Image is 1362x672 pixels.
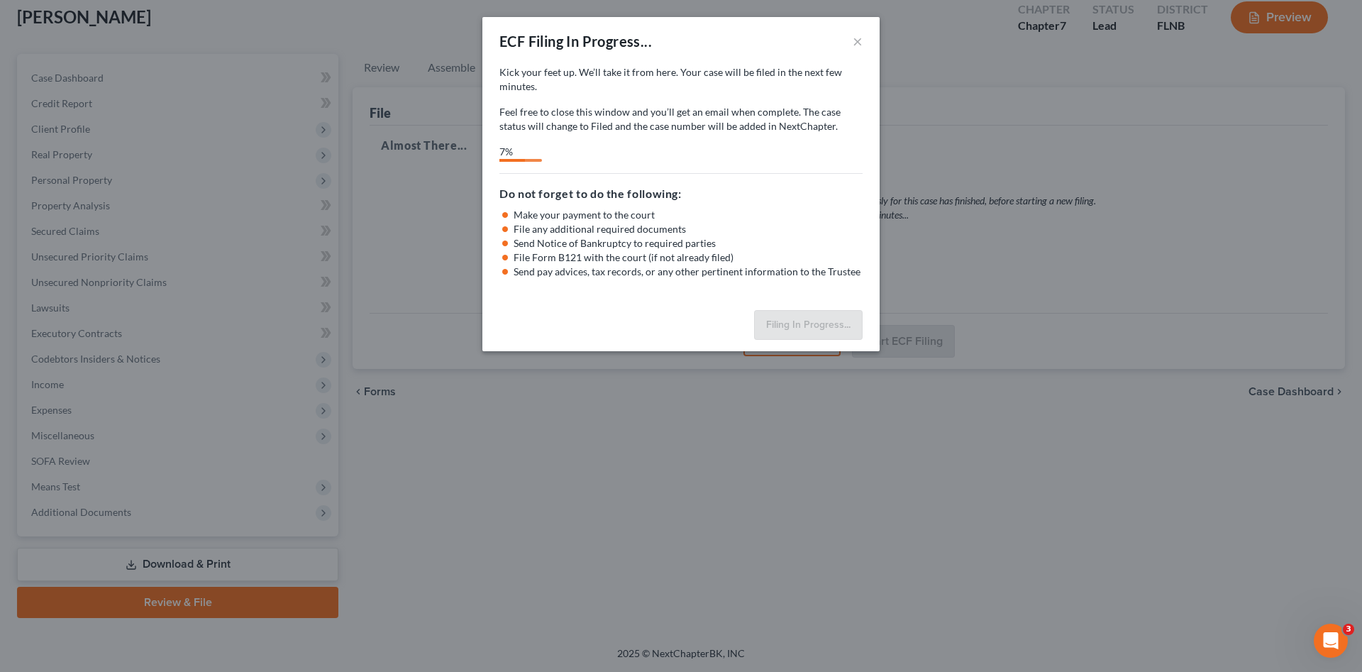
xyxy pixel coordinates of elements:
[754,310,863,340] button: Filing In Progress...
[1314,624,1348,658] iframe: Intercom live chat
[514,236,863,250] li: Send Notice of Bankruptcy to required parties
[1343,624,1354,635] span: 3
[853,33,863,50] button: ×
[499,145,525,159] div: 7%
[514,265,863,279] li: Send pay advices, tax records, or any other pertinent information to the Trustee
[499,31,652,51] div: ECF Filing In Progress...
[514,250,863,265] li: File Form B121 with the court (if not already filed)
[499,105,863,133] p: Feel free to close this window and you’ll get an email when complete. The case status will change...
[514,222,863,236] li: File any additional required documents
[499,65,863,94] p: Kick your feet up. We’ll take it from here. Your case will be filed in the next few minutes.
[514,208,863,222] li: Make your payment to the court
[499,185,863,202] h5: Do not forget to do the following:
